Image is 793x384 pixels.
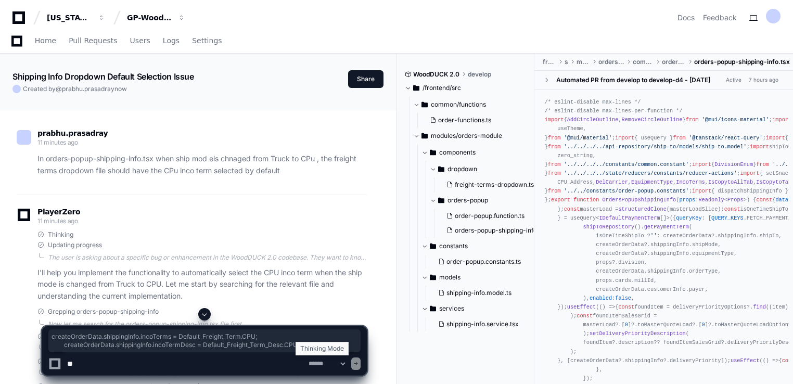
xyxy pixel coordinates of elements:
[598,58,624,66] span: orders-module
[47,12,92,23] div: [US_STATE] Pacific
[702,117,769,123] span: '@mui/icons-material'
[446,289,511,297] span: shipping-info.model.ts
[37,209,80,215] span: PlayerZero
[48,241,102,249] span: Updating progress
[749,76,778,84] div: 7 hours ago
[545,117,564,123] span: import
[37,129,108,137] span: prabhu.prasadray
[413,70,459,79] span: WoodDUCK 2.0
[692,250,734,257] span: equipmentType
[759,233,778,239] span: shipTo
[426,113,529,127] button: order-functions.ts
[127,12,172,23] div: GP-WoodDuck 2.0
[753,304,766,310] span: find
[634,277,654,284] span: millId
[439,148,476,157] span: components
[439,242,468,250] span: constants
[727,197,744,203] span: Props
[192,29,222,53] a: Settings
[12,71,194,82] app-text-character-animate: Shipping Info Dropdown Default Selection Issue
[564,188,689,194] span: '../../constants/order-popup.constants'
[647,286,686,292] span: customerInfo
[548,188,561,194] span: from
[698,197,724,203] span: Readonly
[163,29,180,53] a: Logs
[564,161,689,168] span: '../../../../constants/common.constant'
[421,98,428,111] svg: Directory
[564,206,580,212] span: const
[618,206,666,212] span: structuredClone
[69,29,117,53] a: Pull Requests
[421,144,543,161] button: components
[442,223,547,238] button: orders-popup-shipping-info.tsx
[438,194,444,207] svg: Directory
[430,302,436,315] svg: Directory
[615,277,631,284] span: cards
[750,144,769,150] span: import
[421,269,543,286] button: models
[48,308,159,316] span: Grepping orders-popup-shipping-info
[694,58,790,66] span: orders-popup-shipping-info.tsx
[618,304,634,310] span: const
[673,135,686,141] span: from
[431,132,502,140] span: modules/orders-module
[35,37,56,44] span: Home
[421,238,543,254] button: constants
[130,29,150,53] a: Users
[573,197,599,203] span: function
[192,37,222,44] span: Settings
[413,96,535,113] button: common/functions
[431,100,486,109] span: common/functions
[123,8,189,27] button: GP-WoodDuck 2.0
[564,135,612,141] span: '@mui/material'
[446,258,521,266] span: order-popup.constants.ts
[662,58,686,66] span: orders-popup
[740,170,760,176] span: import
[692,241,718,248] span: shipMode
[756,161,769,168] span: from
[689,135,763,141] span: '@tanstack/react-query'
[772,304,785,310] span: item
[438,116,491,124] span: order-functions.ts
[766,135,785,141] span: import
[405,80,527,96] button: /frontend/src
[567,117,619,123] span: AddCircleOutline
[468,70,491,79] span: develop
[615,295,631,301] span: false
[434,254,537,269] button: order-popup.constants.ts
[37,153,367,177] p: In orders-popup-shipping-info.tsx when ship mod eis chnaged from Truck to CPu , the freight terms...
[618,259,644,265] span: division
[723,75,745,85] span: Active
[430,240,436,252] svg: Directory
[442,177,545,192] button: freight-terms-dropdown.tsx
[772,117,791,123] span: import
[583,224,635,230] span: shipToRepository
[545,108,683,114] span: /* eslint-disable max-lines-per-function */
[676,179,705,185] span: IncoTerms
[714,161,753,168] span: DivisionEnum
[455,226,547,235] span: orders-popup-shipping-info.tsx
[679,197,746,203] span: : < >
[676,215,701,221] span: queryKey
[599,304,615,310] span: () =>
[548,161,561,168] span: from
[455,212,525,220] span: order-popup.function.ts
[647,268,686,274] span: shippingInfo
[447,165,477,173] span: dropdown
[35,29,56,53] a: Home
[724,206,740,212] span: const
[590,295,612,301] span: enabled
[56,85,62,93] span: @
[556,76,710,84] div: Automated PR from develop to develop-d4 - [DATE]
[599,215,660,221] span: IDefaultPaymentTerm
[615,135,634,141] span: import
[633,58,654,66] span: components
[565,58,568,66] span: src
[650,233,657,239] span: ''
[708,179,753,185] span: IsCopytoAllTab
[434,286,537,300] button: shipping-info.model.ts
[37,267,367,302] p: I'll help you implement the functionality to automatically select the CPU inco term when the ship...
[756,197,772,203] span: const
[622,117,683,123] span: RemoveCircleOutline
[689,268,718,274] span: orderType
